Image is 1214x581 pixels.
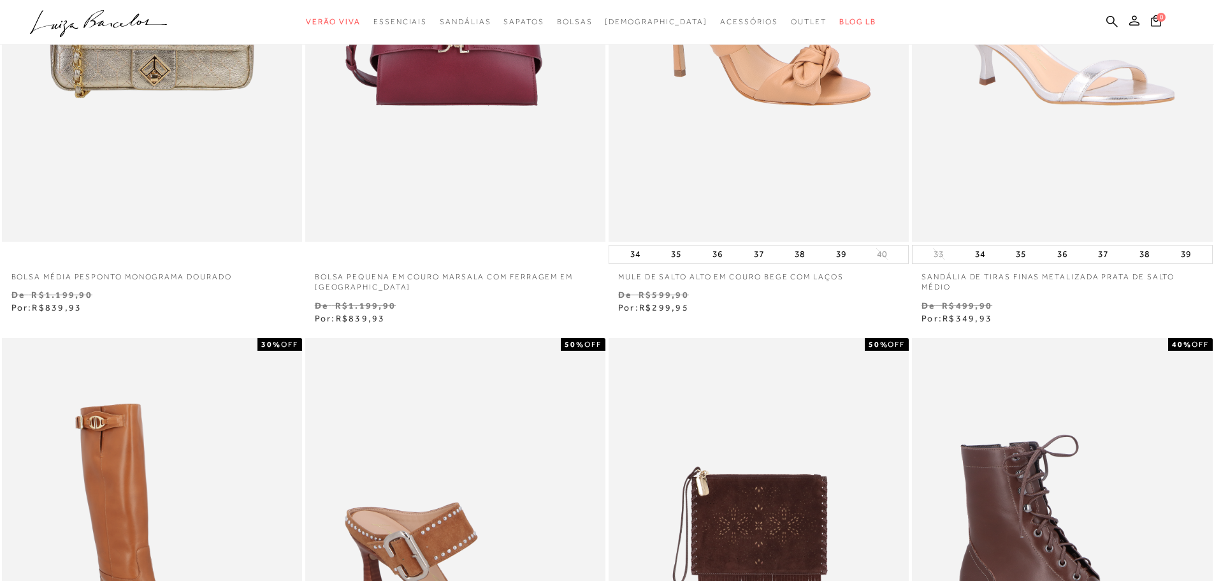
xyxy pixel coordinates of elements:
small: De [315,300,328,311]
span: Verão Viva [306,17,361,26]
span: R$349,93 [943,313,992,323]
button: 39 [832,246,850,263]
strong: 30% [261,340,281,349]
a: MULE DE SALTO ALTO EM COURO BEGE COM LAÇOS [609,264,909,283]
a: noSubCategoriesText [503,10,544,34]
small: R$1.199,90 [31,290,92,300]
button: 40 [873,248,891,260]
span: OFF [888,340,905,349]
a: noSubCategoriesText [440,10,491,34]
button: 37 [1094,246,1112,263]
a: BOLSA PEQUENA EM COURO MARSALA COM FERRAGEM EM [GEOGRAPHIC_DATA] [305,264,605,293]
button: 34 [626,246,644,263]
a: noSubCategoriesText [605,10,707,34]
small: De [11,290,25,300]
a: Bolsa média pesponto monograma dourado [2,264,302,283]
a: noSubCategoriesText [557,10,593,34]
a: noSubCategoriesText [791,10,827,34]
span: Sandálias [440,17,491,26]
span: Por: [921,313,992,323]
a: noSubCategoriesText [306,10,361,34]
button: 38 [791,246,809,263]
span: Por: [11,302,82,313]
button: 38 [1136,246,1153,263]
a: SANDÁLIA DE TIRAS FINAS METALIZADA PRATA DE SALTO MÉDIO [912,264,1212,293]
small: R$599,90 [639,290,689,300]
small: De [618,290,632,300]
a: noSubCategoriesText [373,10,427,34]
strong: 50% [869,340,888,349]
button: 36 [709,246,726,263]
button: 35 [1012,246,1030,263]
a: BLOG LB [839,10,876,34]
small: De [921,300,935,311]
span: R$839,93 [336,313,386,323]
span: R$299,95 [639,302,689,313]
small: R$1.199,90 [335,300,396,311]
button: 34 [971,246,989,263]
span: BLOG LB [839,17,876,26]
span: OFF [584,340,602,349]
span: OFF [281,340,298,349]
button: 33 [930,248,948,260]
span: Acessórios [720,17,778,26]
span: Sapatos [503,17,544,26]
span: Por: [618,302,689,313]
span: [DEMOGRAPHIC_DATA] [605,17,707,26]
span: R$839,93 [32,302,82,313]
a: noSubCategoriesText [720,10,778,34]
span: Bolsas [557,17,593,26]
button: 37 [750,246,768,263]
span: Essenciais [373,17,427,26]
span: Outlet [791,17,827,26]
strong: 40% [1172,340,1192,349]
span: 0 [1157,13,1166,22]
button: 39 [1177,246,1195,263]
button: 36 [1053,246,1071,263]
strong: 50% [565,340,584,349]
button: 35 [667,246,685,263]
button: 0 [1147,14,1165,31]
small: R$499,90 [942,300,992,311]
span: Por: [315,313,386,323]
span: OFF [1192,340,1209,349]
